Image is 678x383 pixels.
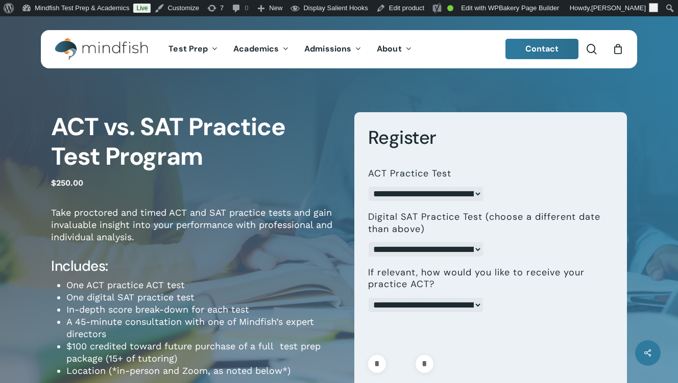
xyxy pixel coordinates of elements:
a: Test Prep [161,45,226,54]
a: Cart [612,43,623,55]
header: Main Menu [41,30,637,68]
li: One digital SAT practice test [66,291,339,303]
span: Academics [233,43,279,54]
input: Product quantity [389,355,413,373]
li: $100 credited toward future purchase of a full test prep package (15+ of tutoring) [66,340,339,365]
label: ACT Practice Test [368,168,451,180]
span: Admissions [304,43,351,54]
nav: Main Menu [161,30,419,68]
h1: ACT vs. SAT Practice Test Program [51,112,339,171]
label: If relevant, how would you like to receive your practice ACT? [368,267,606,291]
h3: Register [368,126,614,149]
bdi: 250.00 [51,178,83,188]
p: Take proctored and timed ACT and SAT practice tests and gain invaluable insight into your perform... [51,207,339,257]
label: Digital SAT Practice Test (choose a different date than above) [368,211,606,235]
span: About [377,43,402,54]
span: Test Prep [168,43,208,54]
h4: Includes: [51,257,339,275]
a: Contact [505,39,579,59]
span: Contact [525,43,559,54]
a: Live [133,4,151,13]
a: Academics [226,45,297,54]
div: Good [447,5,453,11]
span: $ [51,178,56,188]
li: One ACT practice ACT test [66,279,339,291]
span: [PERSON_NAME] [591,4,646,12]
a: Admissions [297,45,369,54]
li: In-depth score break-down for each test [66,303,339,316]
li: Location (*in-person and Zoom, as noted below*) [66,365,339,377]
li: A 45-minute consultation with one of Mindfish’s expert directors [66,316,339,340]
a: About [369,45,420,54]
